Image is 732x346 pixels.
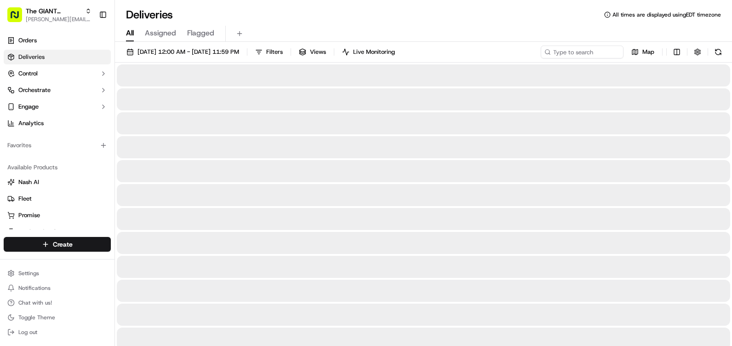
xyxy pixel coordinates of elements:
[18,86,51,94] span: Orchestrate
[4,116,111,131] a: Analytics
[4,296,111,309] button: Chat with us!
[53,240,73,249] span: Create
[295,46,330,58] button: Views
[4,66,111,81] button: Control
[7,211,107,219] a: Promise
[4,237,111,252] button: Create
[251,46,287,58] button: Filters
[338,46,399,58] button: Live Monitoring
[4,175,111,190] button: Nash AI
[7,178,107,186] a: Nash AI
[612,11,721,18] span: All times are displayed using EDT timezone
[18,178,39,186] span: Nash AI
[18,314,55,321] span: Toggle Theme
[4,160,111,175] div: Available Products
[18,53,45,61] span: Deliveries
[18,69,38,78] span: Control
[627,46,658,58] button: Map
[18,284,51,292] span: Notifications
[4,267,111,280] button: Settings
[26,6,81,16] button: The GIANT Company
[18,195,32,203] span: Fleet
[26,16,91,23] button: [PERSON_NAME][EMAIL_ADDRESS][PERSON_NAME][DOMAIN_NAME]
[642,48,654,56] span: Map
[4,225,111,239] button: Product Catalog
[4,191,111,206] button: Fleet
[137,48,239,56] span: [DATE] 12:00 AM - [DATE] 11:59 PM
[4,4,95,26] button: The GIANT Company[PERSON_NAME][EMAIL_ADDRESS][PERSON_NAME][DOMAIN_NAME]
[7,195,107,203] a: Fleet
[4,138,111,153] div: Favorites
[18,103,39,111] span: Engage
[266,48,283,56] span: Filters
[541,46,623,58] input: Type to search
[18,211,40,219] span: Promise
[353,48,395,56] span: Live Monitoring
[18,228,63,236] span: Product Catalog
[145,28,176,39] span: Assigned
[4,208,111,223] button: Promise
[18,329,37,336] span: Log out
[4,33,111,48] a: Orders
[7,228,107,236] a: Product Catalog
[4,50,111,64] a: Deliveries
[4,99,111,114] button: Engage
[4,282,111,294] button: Notifications
[712,46,725,58] button: Refresh
[18,299,52,306] span: Chat with us!
[126,28,134,39] span: All
[310,48,326,56] span: Views
[122,46,243,58] button: [DATE] 12:00 AM - [DATE] 11:59 PM
[4,326,111,339] button: Log out
[18,119,44,127] span: Analytics
[4,311,111,324] button: Toggle Theme
[18,36,37,45] span: Orders
[126,7,173,22] h1: Deliveries
[187,28,214,39] span: Flagged
[18,270,39,277] span: Settings
[4,83,111,98] button: Orchestrate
